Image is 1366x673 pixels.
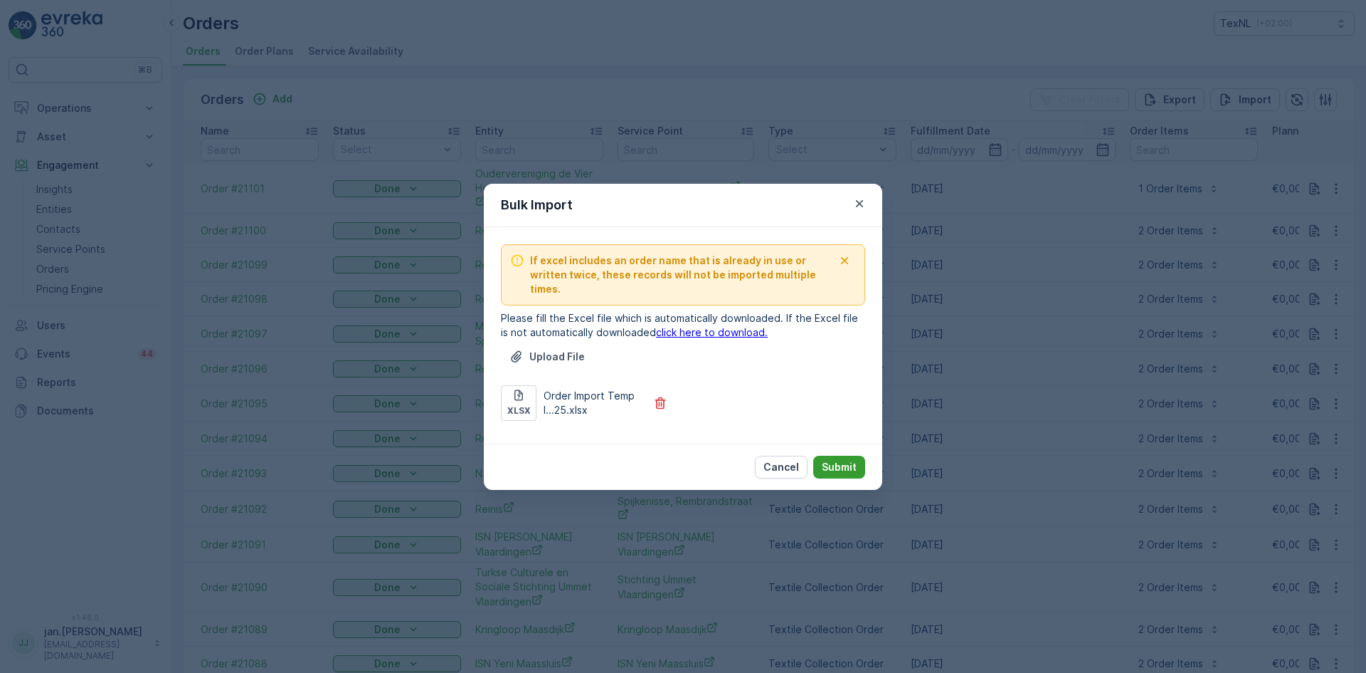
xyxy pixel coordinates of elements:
[529,350,585,364] p: Upload File
[501,345,593,368] button: Upload File
[501,195,573,215] p: Bulk Import
[656,326,768,338] a: click here to download.
[507,405,531,417] p: xlsx
[755,456,808,479] button: Cancel
[813,456,865,479] button: Submit
[530,254,833,296] span: If excel includes an order name that is already in use or written twice, these records will not b...
[501,311,865,340] p: Please fill the Excel file which is automatically downloaded. If the Excel file is not automatica...
[544,389,645,417] p: Order Import Templ...25.xlsx
[822,460,857,474] p: Submit
[763,460,799,474] p: Cancel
